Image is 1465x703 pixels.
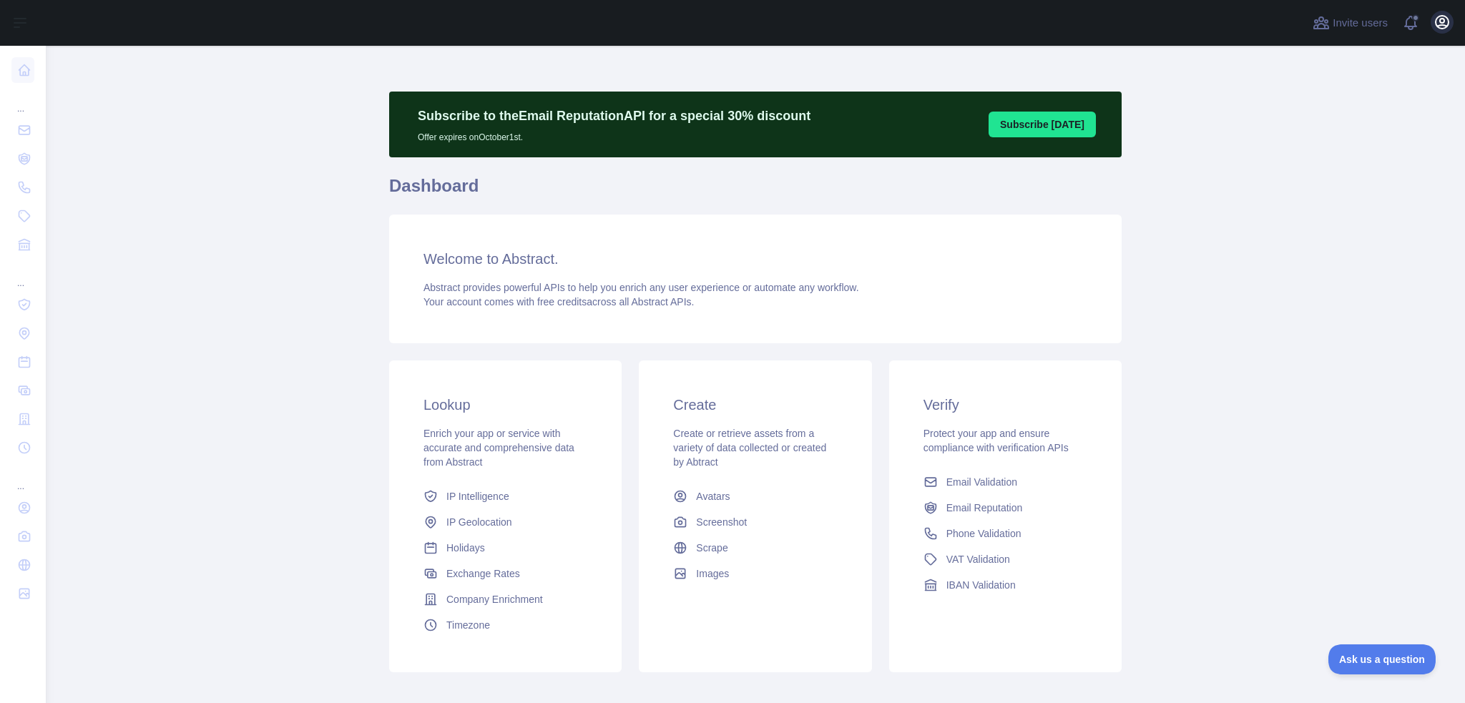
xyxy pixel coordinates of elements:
[918,495,1093,521] a: Email Reputation
[918,546,1093,572] a: VAT Validation
[418,106,810,126] p: Subscribe to the Email Reputation API for a special 30 % discount
[423,296,694,308] span: Your account comes with across all Abstract APIs.
[1333,15,1388,31] span: Invite users
[946,501,1023,515] span: Email Reputation
[418,509,593,535] a: IP Geolocation
[667,509,843,535] a: Screenshot
[1310,11,1391,34] button: Invite users
[696,489,730,503] span: Avatars
[946,526,1021,541] span: Phone Validation
[446,592,543,606] span: Company Enrichment
[11,86,34,114] div: ...
[446,489,509,503] span: IP Intelligence
[989,112,1096,137] button: Subscribe [DATE]
[423,428,574,468] span: Enrich your app or service with accurate and comprehensive data from Abstract
[418,535,593,561] a: Holidays
[946,475,1017,489] span: Email Validation
[1328,644,1436,674] iframe: Toggle Customer Support
[446,541,485,555] span: Holidays
[446,515,512,529] span: IP Geolocation
[418,483,593,509] a: IP Intelligence
[696,566,729,581] span: Images
[696,515,747,529] span: Screenshot
[423,282,859,293] span: Abstract provides powerful APIs to help you enrich any user experience or automate any workflow.
[918,572,1093,598] a: IBAN Validation
[11,260,34,289] div: ...
[418,561,593,586] a: Exchange Rates
[418,612,593,638] a: Timezone
[918,469,1093,495] a: Email Validation
[946,552,1010,566] span: VAT Validation
[446,618,490,632] span: Timezone
[423,395,587,415] h3: Lookup
[667,561,843,586] a: Images
[537,296,587,308] span: free credits
[696,541,727,555] span: Scrape
[923,428,1069,453] span: Protect your app and ensure compliance with verification APIs
[418,126,810,143] p: Offer expires on October 1st.
[673,395,837,415] h3: Create
[389,174,1122,209] h1: Dashboard
[918,521,1093,546] a: Phone Validation
[946,578,1016,592] span: IBAN Validation
[673,428,826,468] span: Create or retrieve assets from a variety of data collected or created by Abtract
[667,483,843,509] a: Avatars
[923,395,1087,415] h3: Verify
[446,566,520,581] span: Exchange Rates
[423,249,1087,269] h3: Welcome to Abstract.
[11,463,34,492] div: ...
[418,586,593,612] a: Company Enrichment
[667,535,843,561] a: Scrape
